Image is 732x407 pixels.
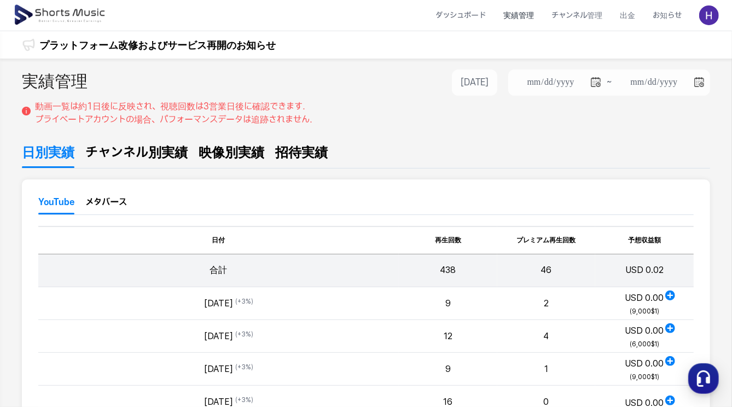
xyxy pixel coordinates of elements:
[22,107,31,115] img: 설명 아이콘
[699,5,719,25] img: 사용자 이미지
[497,320,596,353] td: 4
[162,333,189,341] span: Settings
[28,333,47,341] span: Home
[452,69,497,96] button: [DATE]
[625,357,664,370] span: USD 0.00
[85,143,188,162] span: チャンネル別実績
[22,143,74,168] a: 日別実績
[43,330,394,343] p: [DATE]
[199,143,264,162] span: 映像別実績
[625,338,664,351] span: ( 6,000 $1)
[275,143,328,162] span: 招待実績
[625,324,664,338] span: USD 0.00
[72,316,141,344] a: Messages
[508,69,710,96] li: ~
[22,143,74,162] span: 日別実績
[399,353,497,386] td: 9
[625,292,664,305] span: USD 0.00
[199,143,264,168] a: 映像別実績
[39,38,276,53] a: プラットフォーム改修およびサービス再開のお知らせ
[91,333,123,342] span: Messages
[427,1,495,30] a: ダッシュボード
[399,320,497,353] td: 12
[22,69,88,96] h2: 実績管理
[625,370,664,383] span: ( 9,000 $1)
[497,353,596,386] td: 1
[543,1,611,30] a: チャンネル管理
[611,1,644,30] a: 出金
[497,226,596,254] th: プレミアム再生回数
[38,196,74,214] button: YouTube
[399,287,497,320] td: 9
[43,363,394,376] p: [DATE]
[495,1,543,30] a: 実績管理
[38,226,399,254] th: 日付
[235,297,253,306] span: (+ 3 %)
[85,197,127,213] button: メタバース
[235,330,253,339] span: (+ 3 %)
[644,1,690,30] a: お知らせ
[497,254,596,287] td: 46
[399,226,497,254] th: 再生回数
[235,363,253,371] span: (+ 3 %)
[38,254,399,287] td: 合計
[235,396,253,404] span: (+ 3 %)
[399,254,497,287] td: 438
[3,316,72,344] a: Home
[275,143,328,168] a: 招待実績
[43,297,394,310] p: [DATE]
[625,305,664,318] span: ( 9,000 $1)
[497,287,596,320] td: 2
[22,38,35,51] img: 알림 아이콘
[35,100,312,126] p: 動画一覧は約1日後に反映され、視聴回数は3営業日後に確認できます. プライベートアカウントの場合、パフォーマンスデータは追跡されません.
[141,316,210,344] a: Settings
[85,143,188,168] a: チャンネル別実績
[595,226,694,254] th: 予想収益額
[625,265,664,275] span: USD 0.02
